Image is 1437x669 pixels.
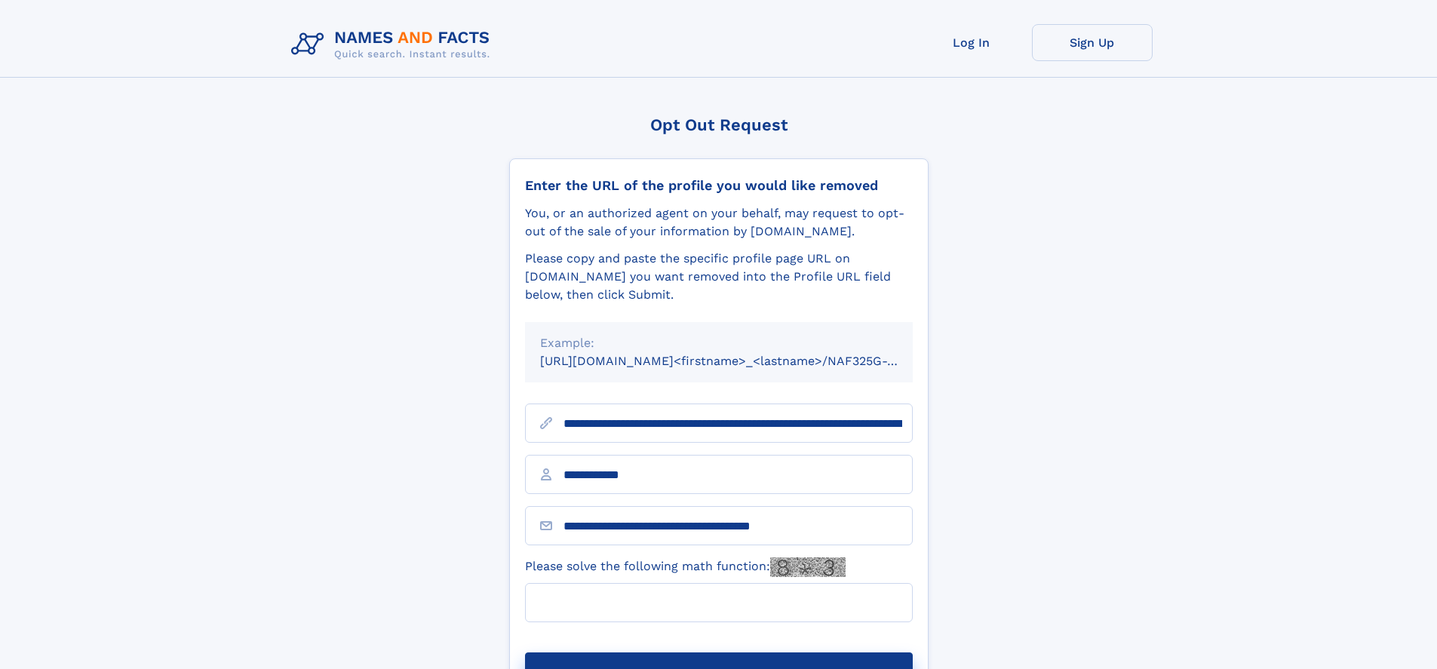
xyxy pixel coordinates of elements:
[1032,24,1153,61] a: Sign Up
[525,177,913,194] div: Enter the URL of the profile you would like removed
[525,250,913,304] div: Please copy and paste the specific profile page URL on [DOMAIN_NAME] you want removed into the Pr...
[525,204,913,241] div: You, or an authorized agent on your behalf, may request to opt-out of the sale of your informatio...
[911,24,1032,61] a: Log In
[509,115,929,134] div: Opt Out Request
[525,557,846,577] label: Please solve the following math function:
[285,24,502,65] img: Logo Names and Facts
[540,334,898,352] div: Example:
[540,354,941,368] small: [URL][DOMAIN_NAME]<firstname>_<lastname>/NAF325G-xxxxxxxx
